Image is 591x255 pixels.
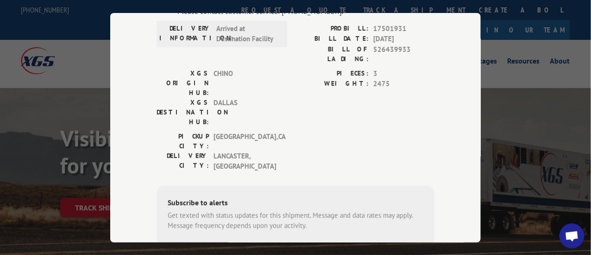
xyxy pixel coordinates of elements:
[216,23,279,44] span: Arrived at Destination Facility
[157,68,209,97] label: XGS ORIGIN HUB:
[295,79,369,89] label: WEIGHT:
[157,131,209,151] label: PICKUP CITY:
[214,97,276,127] span: DALLAS
[373,79,434,89] span: 2475
[373,68,434,79] span: 3
[560,223,585,249] div: Open chat
[295,34,369,45] label: BILL DATE:
[373,23,434,34] span: 17501931
[214,151,276,172] span: LANCASTER , [GEOGRAPHIC_DATA]
[295,23,369,34] label: PROBILL:
[168,197,423,210] div: Subscribe to alerts
[295,44,369,64] label: BILL OF LADING:
[214,131,276,151] span: [GEOGRAPHIC_DATA] , CA
[214,68,276,97] span: CHINO
[159,23,212,44] label: DELIVERY INFORMATION:
[177,5,434,16] div: Please contact customer service: [PHONE_NUMBER].
[295,68,369,79] label: PIECES:
[373,34,434,45] span: [DATE]
[157,151,209,172] label: DELIVERY CITY:
[157,97,209,127] label: XGS DESTINATION HUB:
[168,210,423,231] div: Get texted with status updates for this shipment. Message and data rates may apply. Message frequ...
[373,44,434,64] span: 526439933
